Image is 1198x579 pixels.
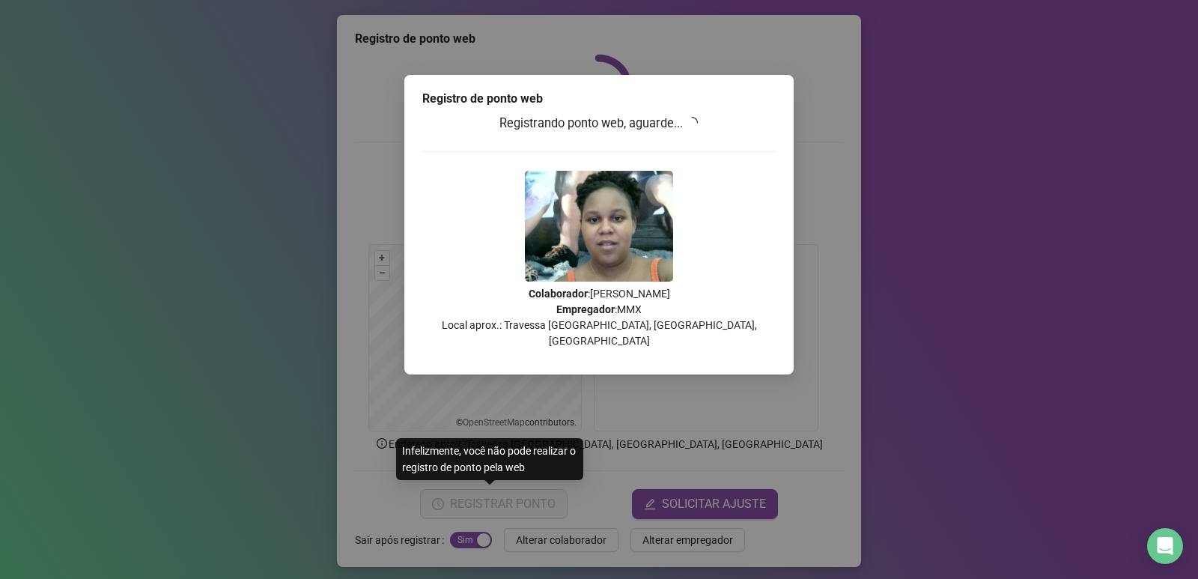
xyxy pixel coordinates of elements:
img: 2Q== [525,171,673,282]
p: : [PERSON_NAME] : MMX Local aprox.: Travessa [GEOGRAPHIC_DATA], [GEOGRAPHIC_DATA], [GEOGRAPHIC_DATA] [422,286,776,349]
span: loading [686,117,698,129]
h3: Registrando ponto web, aguarde... [422,114,776,133]
strong: Colaborador [529,288,588,300]
strong: Empregador [556,303,615,315]
div: Infelizmente, você não pode realizar o registro de ponto pela web [396,438,583,480]
div: Open Intercom Messenger [1147,528,1183,564]
div: Registro de ponto web [422,90,776,108]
